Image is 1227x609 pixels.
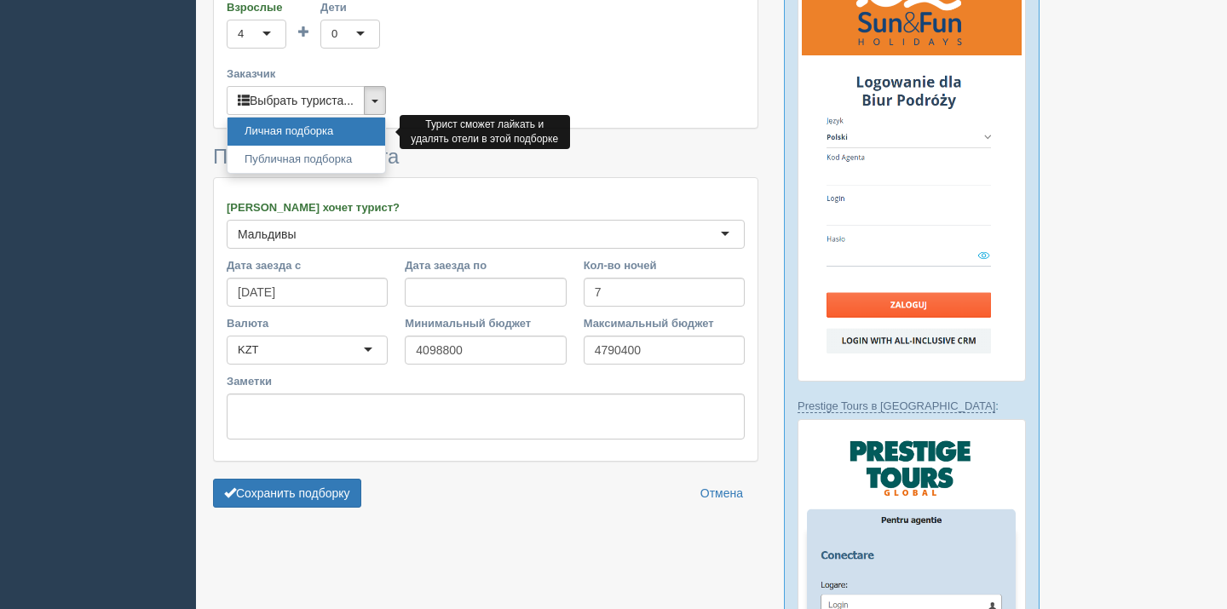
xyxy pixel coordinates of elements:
div: 0 [331,26,337,43]
label: Валюта [227,315,388,331]
a: Личная подборка [228,118,385,146]
label: Максимальный бюджет [584,315,745,331]
label: [PERSON_NAME] хочет турист? [227,199,745,215]
div: 4 [238,26,244,43]
div: KZT [238,342,259,359]
label: Заказчик [227,66,745,82]
label: Дата заезда с [227,257,388,273]
label: Кол-во ночей [584,257,745,273]
div: Турист сможет лайкать и удалять отели в этой подборке [400,115,570,149]
label: Заметки [227,373,745,389]
span: Пожелания туриста [213,145,399,168]
label: Дата заезда по [405,257,566,273]
label: Минимальный бюджет [405,315,566,331]
input: 7-10 или 7,10,14 [584,278,745,307]
a: Prestige Tours в [GEOGRAPHIC_DATA] [798,399,995,413]
button: Выбрать туриста... [227,86,365,115]
a: Отмена [689,479,754,508]
p: : [798,398,1026,414]
div: Мальдивы [238,226,297,243]
button: Сохранить подборку [213,479,361,508]
a: Публичная подборка [228,146,385,174]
